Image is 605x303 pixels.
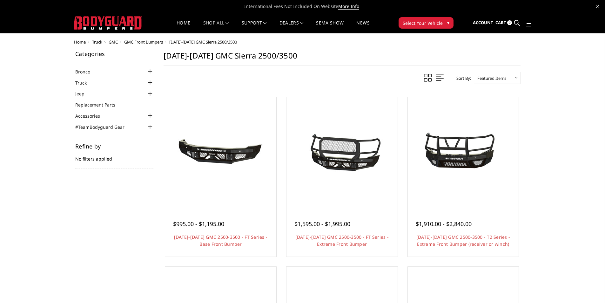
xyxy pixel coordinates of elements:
a: News [356,21,369,33]
a: SEMA Show [316,21,344,33]
h5: Refine by [75,143,154,149]
a: [DATE]-[DATE] GMC 2500-3500 - T2 Series - Extreme Front Bumper (receiver or winch) [416,234,510,247]
h1: [DATE]-[DATE] GMC Sierra 2500/3500 [164,51,521,65]
a: Dealers [279,21,304,33]
span: Select Your Vehicle [403,20,443,26]
h5: Categories [75,51,154,57]
a: 2024-2025 GMC 2500-3500 - T2 Series - Extreme Front Bumper (receiver or winch) 2024-2025 GMC 2500... [409,99,517,207]
a: More Info [338,3,359,10]
a: Account [473,14,493,31]
a: Replacement Parts [75,101,123,108]
span: $995.00 - $1,195.00 [173,220,224,228]
span: $1,595.00 - $1,995.00 [294,220,350,228]
a: [DATE]-[DATE] GMC 2500-3500 - FT Series - Base Front Bumper [174,234,267,247]
a: GMC [109,39,118,45]
a: Bronco [75,68,98,75]
a: 2024-2025 GMC 2500-3500 - FT Series - Base Front Bumper 2024-2025 GMC 2500-3500 - FT Series - Bas... [167,99,275,207]
a: Support [242,21,267,33]
label: Sort By: [453,73,471,83]
span: [DATE]-[DATE] GMC Sierra 2500/3500 [169,39,237,45]
a: [DATE]-[DATE] GMC 2500-3500 - FT Series - Extreme Front Bumper [295,234,389,247]
a: Cart 0 [495,14,512,31]
span: 0 [507,20,512,25]
a: 2024-2025 GMC 2500-3500 - FT Series - Extreme Front Bumper 2024-2025 GMC 2500-3500 - FT Series - ... [288,99,396,207]
div: No filters applied [75,143,154,169]
a: Accessories [75,113,108,119]
span: ▾ [447,19,449,26]
a: Truck [75,79,95,86]
span: $1,910.00 - $2,840.00 [416,220,472,228]
a: Truck [92,39,102,45]
span: Cart [495,20,506,25]
a: #TeamBodyguard Gear [75,124,132,130]
a: GMC Front Bumpers [124,39,163,45]
a: Jeep [75,90,92,97]
a: Home [177,21,190,33]
a: Home [74,39,86,45]
span: Account [473,20,493,25]
a: shop all [203,21,229,33]
img: BODYGUARD BUMPERS [74,16,142,30]
button: Select Your Vehicle [399,17,454,29]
